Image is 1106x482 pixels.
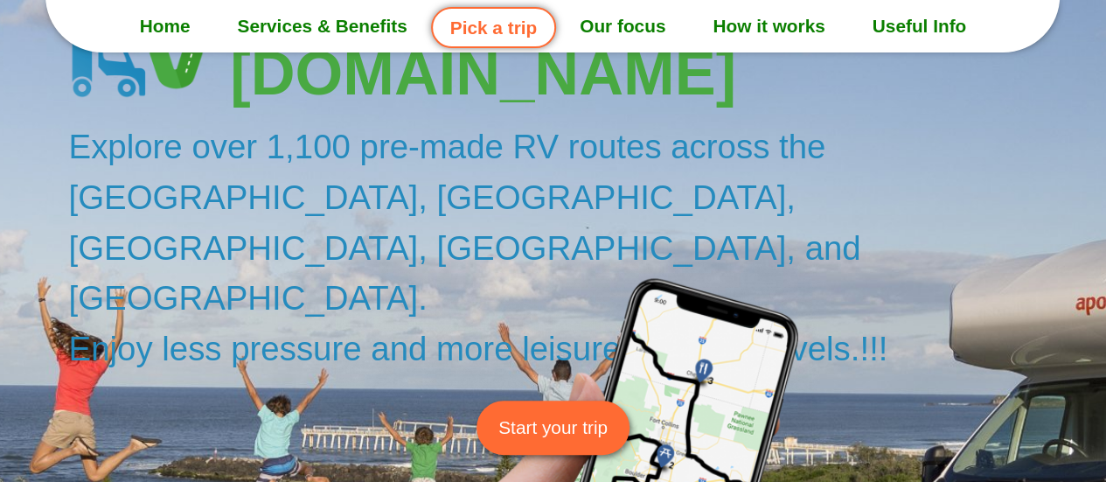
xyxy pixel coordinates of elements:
a: Pick a trip [431,7,556,48]
span: Start your trip [498,414,608,441]
nav: Menu [45,4,1060,48]
h3: [DOMAIN_NAME] [230,43,1068,104]
a: Home [116,4,214,48]
a: Useful Info [849,4,990,48]
h2: Explore over 1,100 pre-made RV routes across the [GEOGRAPHIC_DATA], [GEOGRAPHIC_DATA], [GEOGRAPHI... [69,122,1069,374]
a: How it works [689,4,848,48]
a: Start your trip [476,401,630,454]
a: Our focus [556,4,689,48]
a: Services & Benefits [213,4,430,48]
